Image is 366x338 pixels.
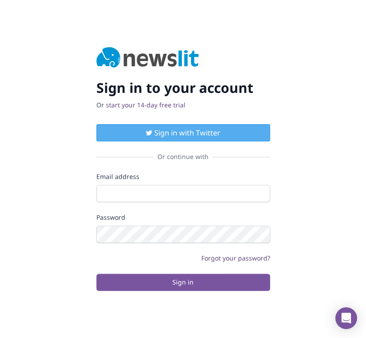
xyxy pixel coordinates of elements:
[96,80,270,96] h2: Sign in to your account
[96,47,199,69] img: Newslit
[96,172,270,181] label: Email address
[96,101,270,110] p: Or
[96,274,270,291] button: Sign in
[154,152,212,161] span: Or continue with
[96,213,270,222] label: Password
[201,254,270,262] a: Forgot your password?
[96,124,270,141] button: Sign in with Twitter
[335,307,357,329] div: Open Intercom Messenger
[106,101,185,109] a: start your 14-day free trial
